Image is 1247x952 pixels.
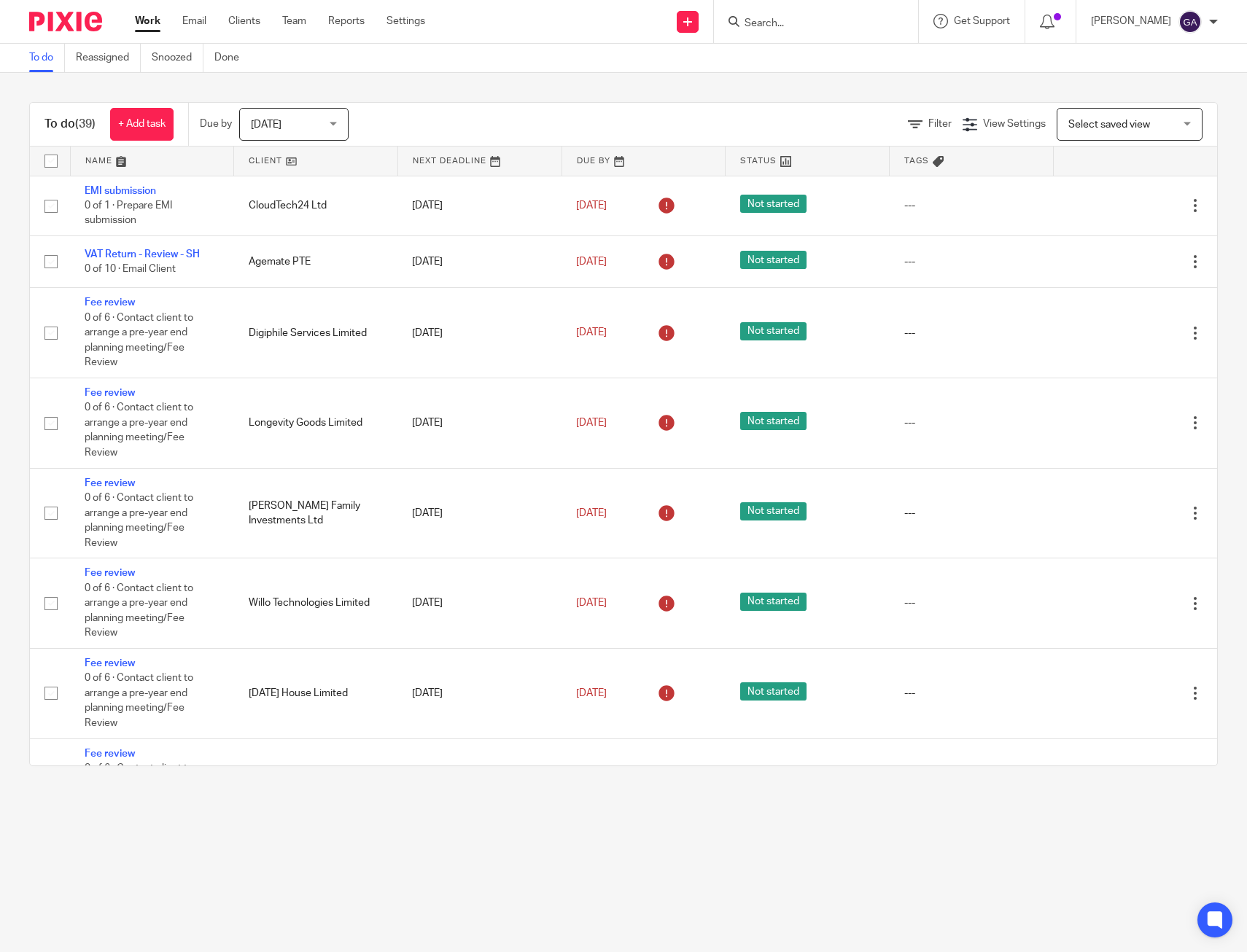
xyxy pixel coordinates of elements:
[904,686,1039,701] div: ---
[928,119,952,129] span: Filter
[85,763,193,819] span: 0 of 6 · Contact client to arrange a pre-year end planning meeting/Fee Review
[85,568,135,578] a: Fee review
[110,108,174,141] a: + Add task
[234,558,398,649] td: Willo Technologies Limited
[251,120,281,130] span: [DATE]
[904,506,1039,520] div: ---
[135,14,160,28] a: Work
[85,583,193,639] span: 0 of 6 · Contact client to arrange a pre-year end planning meeting/Fee Review
[328,14,365,28] a: Reports
[234,176,398,235] td: CloudTech24 Ltd
[576,328,607,338] span: [DATE]
[1091,14,1171,28] p: [PERSON_NAME]
[152,44,203,72] a: Snoozed
[85,200,172,226] span: 0 of 1 · Prepare EMI submission
[397,378,562,469] td: [DATE]
[576,508,607,518] span: [DATE]
[85,264,176,274] span: 0 of 10 · Email Client
[234,235,398,287] td: Agemate PTE
[75,118,96,130] span: (39)
[576,688,607,698] span: [DATE]
[234,288,398,378] td: Digiphile Services Limited
[904,157,929,165] span: Tags
[904,254,1039,269] div: ---
[234,378,398,469] td: Longevity Goods Limited
[85,658,135,668] a: Fee review
[386,14,425,28] a: Settings
[85,403,193,459] span: 0 of 6 · Contact client to arrange a pre-year end planning meeting/Fee Review
[234,648,398,738] td: [DATE] House Limited
[983,119,1046,129] span: View Settings
[397,235,562,287] td: [DATE]
[234,738,398,829] td: SciManDan Productions Limited
[85,749,135,759] a: Fee review
[740,322,807,340] span: Not started
[740,593,807,611] span: Not started
[182,14,206,28] a: Email
[44,117,96,132] h1: To do
[954,16,1010,26] span: Get Support
[397,176,562,235] td: [DATE]
[576,418,607,428] span: [DATE]
[397,288,562,378] td: [DATE]
[904,415,1039,430] div: ---
[200,117,232,131] p: Due by
[397,468,562,558] td: [DATE]
[282,14,306,28] a: Team
[228,14,260,28] a: Clients
[743,17,874,31] input: Search
[85,297,135,308] a: Fee review
[397,738,562,829] td: [DATE]
[85,313,193,368] span: 0 of 6 · Contact client to arrange a pre-year end planning meeting/Fee Review
[904,326,1039,340] div: ---
[85,388,135,398] a: Fee review
[904,198,1039,213] div: ---
[234,468,398,558] td: [PERSON_NAME] Family Investments Ltd
[29,44,65,72] a: To do
[85,493,193,548] span: 0 of 6 · Contact client to arrange a pre-year end planning meeting/Fee Review
[1068,120,1150,130] span: Select saved view
[29,12,102,31] img: Pixie
[85,186,156,196] a: EMI submission
[740,502,807,520] span: Not started
[85,673,193,728] span: 0 of 6 · Contact client to arrange a pre-year end planning meeting/Fee Review
[85,249,200,260] a: VAT Return - Review - SH
[740,412,807,430] span: Not started
[576,598,607,608] span: [DATE]
[576,257,607,267] span: [DATE]
[1178,10,1202,34] img: svg%3E
[576,200,607,211] span: [DATE]
[740,682,807,701] span: Not started
[904,596,1039,610] div: ---
[397,648,562,738] td: [DATE]
[214,44,250,72] a: Done
[85,478,135,488] a: Fee review
[740,251,807,269] span: Not started
[76,44,141,72] a: Reassigned
[397,558,562,649] td: [DATE]
[740,195,807,213] span: Not started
